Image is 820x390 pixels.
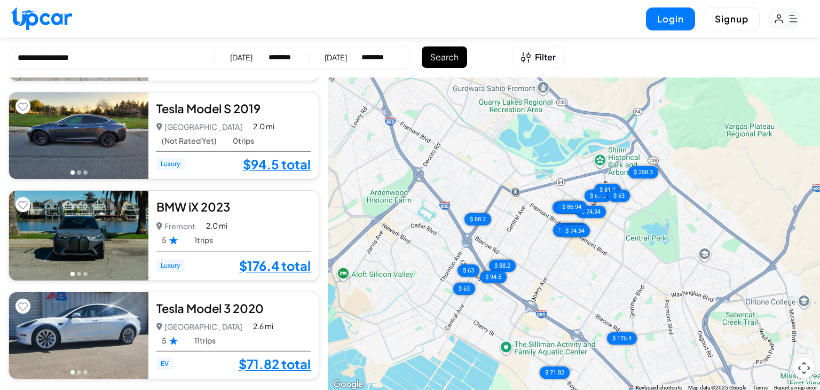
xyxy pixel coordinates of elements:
div: [DATE] [230,52,253,63]
button: Go to photo 3 [83,370,88,375]
span: Luxury [156,158,185,170]
div: $ 86.94 [553,201,582,213]
span: 11 trips [194,336,216,345]
a: $71.82 total [239,357,311,371]
span: 5 [162,336,178,345]
span: 2.0 mi [253,121,274,132]
span: 5 [162,236,178,245]
span: (Not Rated Yet) [162,136,217,145]
button: Search [422,46,467,68]
div: $ 258.3 [628,166,658,178]
span: 2.0 mi [206,220,227,231]
div: $ 81.9 [594,183,621,196]
div: Tesla Model S 2019 [156,100,311,116]
div: $ 63 [458,264,479,277]
span: 0 trips [233,136,254,145]
img: Car Image [9,191,148,280]
button: Go to photo 1 [70,370,75,375]
p: Fremont [156,219,195,233]
div: [DATE] [325,52,347,63]
div: $ 176.4 [607,332,637,345]
button: Go to photo 3 [83,170,88,175]
p: [GEOGRAPHIC_DATA] [156,319,242,334]
div: $ 86.94 [554,224,584,237]
button: Go to photo 2 [77,272,81,276]
button: Go to photo 2 [77,370,81,375]
div: $ 230.58 [555,223,588,235]
div: $ 63 [608,189,630,201]
a: $176.4 total [239,259,311,272]
button: Add to favorites [15,197,30,212]
p: [GEOGRAPHIC_DATA] [156,119,242,134]
button: Go to photo 1 [70,170,75,175]
span: 2.6 mi [253,321,273,332]
button: Map camera controls [793,357,815,379]
img: Car Image [9,92,148,179]
span: 1 trips [194,236,213,245]
div: $ 88.2 [489,260,516,272]
button: Go to photo 2 [77,170,81,175]
div: $ 86.94 [557,200,587,213]
button: Add to favorites [15,99,30,114]
button: Open filters [512,46,565,68]
button: Signup [704,7,760,30]
div: $ 69.3 [585,190,611,202]
span: Filter [535,51,556,64]
div: $ 74.34 [560,225,590,237]
div: $ 71.82 [540,366,570,379]
span: EV [156,357,173,370]
a: $94.5 total [243,157,311,171]
img: Star Rating [169,336,178,345]
span: Luxury [156,259,185,272]
div: $ 94.5 [480,271,507,283]
button: Go to photo 1 [70,272,75,276]
div: $ 88.2 [464,213,491,225]
div: $ 74.34 [576,206,606,218]
div: BMW iX 2023 [156,199,311,215]
div: Tesla Model 3 2020 [156,300,311,316]
button: Add to favorites [15,299,30,314]
button: Go to photo 3 [83,272,88,276]
img: Star Rating [169,236,178,245]
img: Upcar Logo [11,7,72,30]
img: Car Image [9,292,148,379]
button: Login [646,7,695,30]
div: $ 63 [453,282,475,294]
